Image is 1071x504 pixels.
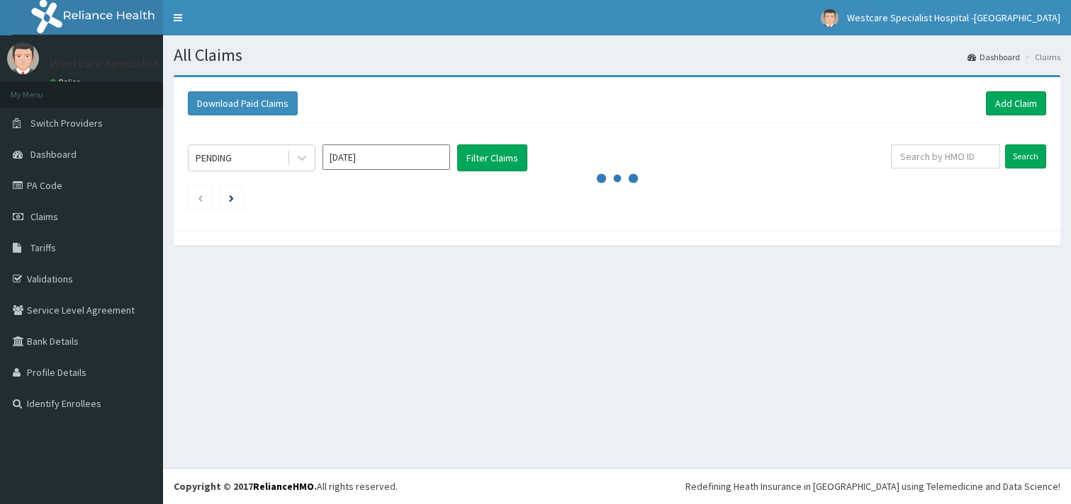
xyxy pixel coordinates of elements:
[30,148,77,161] span: Dashboard
[253,480,314,493] a: RelianceHMO
[174,46,1060,64] h1: All Claims
[229,191,234,204] a: Next page
[1005,144,1046,168] input: Search
[196,151,232,165] div: PENDING
[50,57,333,70] p: Westcare Specialist Hospital -[GEOGRAPHIC_DATA]
[7,42,39,74] img: User Image
[323,144,450,170] input: Select Month and Year
[596,157,639,200] svg: audio-loading
[457,144,527,171] button: Filter Claims
[197,191,203,204] a: Previous page
[174,480,317,493] strong: Copyright © 2017 .
[30,210,58,223] span: Claims
[685,479,1060,493] div: Redefining Heath Insurance in [GEOGRAPHIC_DATA] using Telemedicine and Data Science!
[986,91,1046,115] a: Add Claim
[30,241,56,254] span: Tariffs
[50,77,84,87] a: Online
[188,91,298,115] button: Download Paid Claims
[891,144,1000,168] input: Search by HMO ID
[821,9,839,27] img: User Image
[163,468,1071,504] footer: All rights reserved.
[847,11,1060,24] span: Westcare Specialist Hospital -[GEOGRAPHIC_DATA]
[30,117,103,130] span: Switch Providers
[968,51,1020,63] a: Dashboard
[1021,51,1060,63] li: Claims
